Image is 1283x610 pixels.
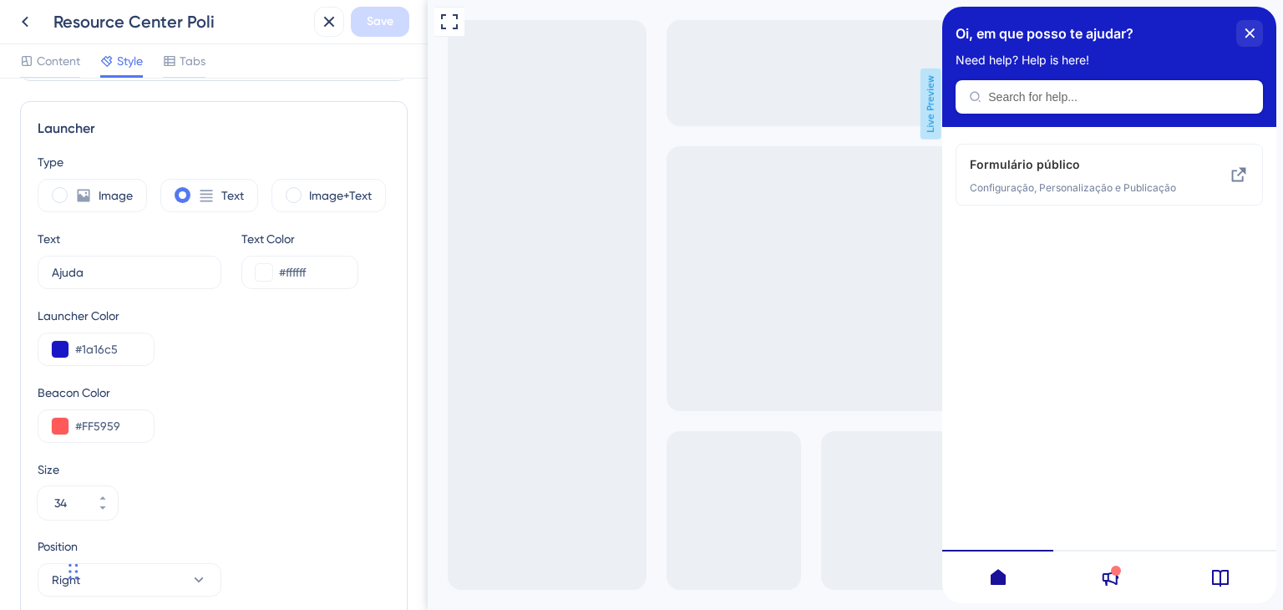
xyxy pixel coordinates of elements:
div: 3 [58,8,64,22]
span: Content [37,51,80,71]
span: Ajuda [13,4,48,24]
span: Oi, em que posso te ajudar? [13,14,191,39]
div: Beacon Color [38,383,390,403]
div: close resource center [294,13,321,40]
span: Tabs [180,51,205,71]
span: Live Preview [493,69,514,140]
input: Search for help... [46,84,307,97]
div: Arrastar [68,546,79,597]
div: Launcher Color [38,306,155,326]
div: Text [38,229,60,249]
button: Save [351,7,409,37]
div: Formulário público [28,148,251,188]
div: Type [38,152,390,172]
div: Launcher [38,119,390,139]
label: Image [99,186,133,206]
button: Right [38,563,221,597]
span: Style [117,51,143,71]
span: Formulário público [28,148,224,168]
div: Size [38,460,390,480]
div: Text Color [241,229,358,249]
span: Save [367,12,393,32]
input: Get Started [52,263,207,282]
label: Image+Text [309,186,372,206]
span: Need help? Help is here! [13,47,147,60]
label: Text [221,186,244,206]
div: Resource Center Poli [53,10,307,33]
div: Position [38,536,221,557]
span: Configuração, Personalização e Publicação [28,175,251,188]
